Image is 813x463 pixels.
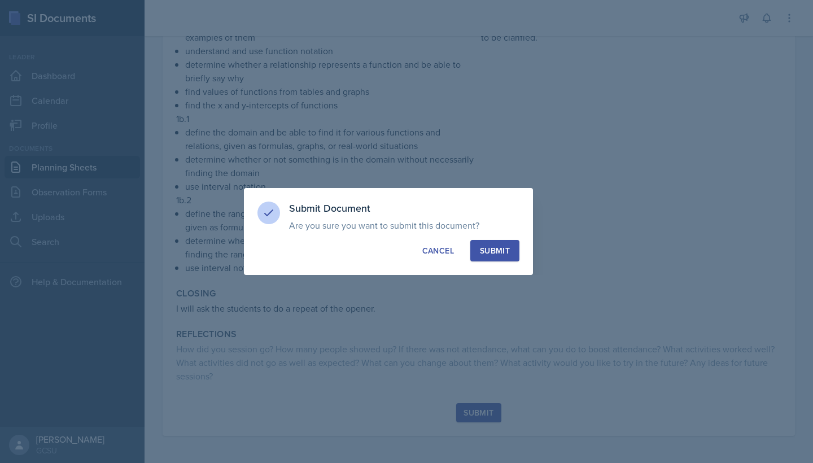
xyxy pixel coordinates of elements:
div: Cancel [422,245,454,256]
div: Submit [480,245,510,256]
button: Submit [470,240,519,261]
p: Are you sure you want to submit this document? [289,220,519,231]
button: Cancel [413,240,464,261]
h3: Submit Document [289,202,519,215]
